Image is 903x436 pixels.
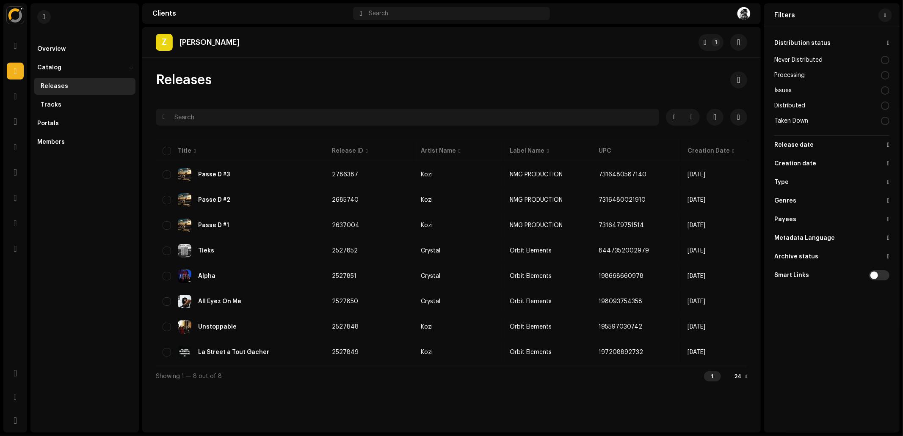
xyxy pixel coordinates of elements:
div: La Street a Tout Gacher [198,349,269,355]
span: 7316480587140 [599,172,646,178]
p-badge: 1 [712,38,720,47]
div: Artist Name [421,147,456,155]
span: 195597030742 [599,324,642,330]
span: Search [369,10,389,17]
span: 8447352002979 [599,248,649,254]
span: NMG PRODUCTION [510,197,563,203]
div: 1 [704,371,721,381]
div: Kozi [421,222,433,228]
span: 2527848 [332,324,359,330]
span: Orbit Elements [510,299,552,304]
span: 2527851 [332,273,356,279]
re-m-nav-item: Tracks [34,96,135,113]
input: Search [156,109,659,126]
span: Crystal [421,248,496,254]
span: Orbit Elements [510,349,552,355]
img: 77cc3158-a3d8-4e05-b989-3b4f8fd5cb3f [737,7,751,20]
div: Portals [37,120,59,127]
img: cbc7c9bb-571a-4e97-9176-3be50b273b5f [178,193,191,207]
span: 7316480021910 [599,197,646,203]
span: Oct 23, 2024 [688,248,705,254]
div: Releases [41,83,68,90]
span: Kozi [421,324,496,330]
div: Catalog [37,64,61,71]
div: 24 [735,373,742,380]
div: Members [37,139,65,145]
div: Label Name [510,147,544,155]
div: Tracks [41,101,61,108]
div: Passe D #2 [198,197,230,203]
span: Orbit Elements [510,273,552,279]
re-m-nav-item: Releases [34,78,135,95]
div: Alpha [198,273,215,279]
div: Release ID [332,147,363,155]
span: Releases [156,71,212,88]
div: Kozi [421,324,433,330]
div: Title [178,147,191,155]
img: c7ae17fa-980b-44ca-9abb-1b678cccec6b [178,320,191,334]
div: Passe D #1 [198,222,229,228]
span: 198668660978 [599,273,643,279]
div: Creation Date [688,147,730,155]
span: 198093754358 [599,299,642,304]
p: [PERSON_NAME] [179,38,240,47]
div: Unstoppable [198,324,237,330]
div: Kozi [421,172,433,178]
div: Clients [152,10,350,17]
div: Overview [37,46,66,52]
span: Kozi [421,172,496,178]
div: Kozi [421,197,433,203]
span: 2527852 [332,248,358,254]
img: ebe15edf-d0f1-441f-bc67-d8473143ed77 [178,219,191,232]
div: Tieks [198,248,214,254]
span: Kozi [421,197,496,203]
div: Passe D #3 [198,172,230,178]
span: 197208892732 [599,349,643,355]
span: May 2, 2025 [688,172,705,178]
span: Feb 28, 2025 [688,197,705,203]
re-m-nav-item: Members [34,134,135,151]
span: Oct 23, 2024 [688,299,705,304]
re-m-nav-dropdown: Catalog [34,59,135,113]
span: 2786387 [332,172,358,178]
span: 2527850 [332,299,358,304]
span: Showing 1 — 8 out of 8 [156,373,222,379]
span: Orbit Elements [510,248,552,254]
img: 0029baec-73b5-4e5b-bf6f-b72015a23c67 [7,7,24,24]
button: 1 [699,34,724,51]
div: Crystal [421,273,440,279]
span: 2685740 [332,197,359,203]
re-m-nav-item: Overview [34,41,135,58]
span: Oct 23, 2024 [688,349,705,355]
img: 5ba22936-4e52-4267-ab22-c7ba80ea7185 [178,168,191,181]
span: Oct 23, 2024 [688,324,705,330]
img: 0f2540b8-c4ab-416c-ab21-473ce2c1f841 [178,295,191,308]
img: 80646cfe-9946-42b4-a851-b7e23b696c8e [178,346,191,359]
span: Kozi [421,222,496,228]
span: Kozi [421,349,496,355]
span: Jan 27, 2025 [688,222,705,228]
span: Crystal [421,273,496,279]
span: 2527849 [332,349,359,355]
re-m-nav-item: Portals [34,115,135,132]
span: 2637004 [332,222,359,228]
span: NMG PRODUCTION [510,172,563,178]
div: Crystal [421,299,440,304]
div: All Eyez On Me [198,299,241,304]
div: Z [156,34,173,51]
img: 45b7bbdf-652a-41f4-97a6-2eae371f9499 [178,244,191,258]
div: Crystal [421,248,440,254]
span: Crystal [421,299,496,304]
span: Oct 23, 2024 [688,273,705,279]
span: Orbit Elements [510,324,552,330]
img: 62deee8c-17f1-4839-8a4a-1de6301016db [178,269,191,283]
div: Kozi [421,349,433,355]
span: NMG PRODUCTION [510,222,563,228]
span: 7316479751514 [599,222,644,228]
